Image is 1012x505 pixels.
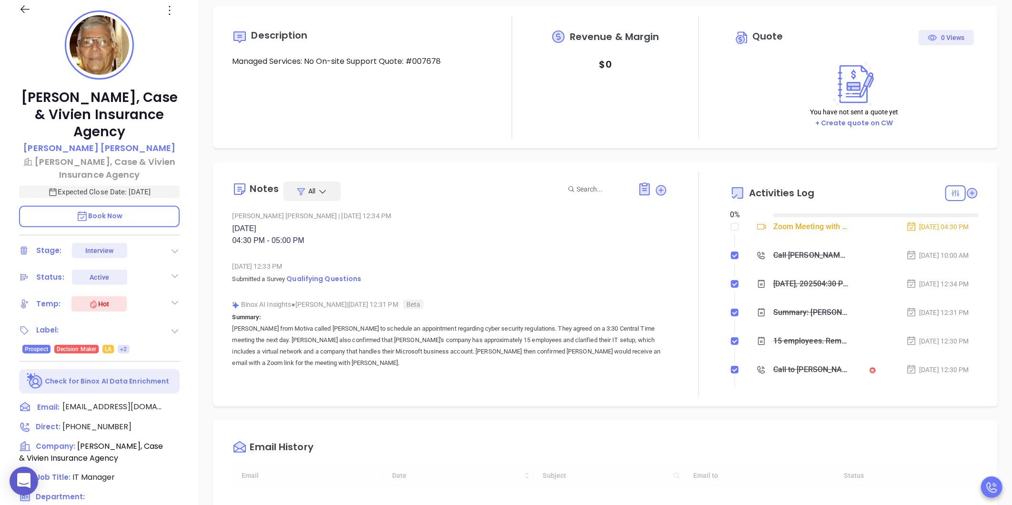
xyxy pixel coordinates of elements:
img: Ai-Enrich-DaqCidB-.svg [27,373,43,390]
p: $ 0 [599,56,612,73]
span: [PHONE_NUMBER] [62,421,132,432]
div: Email History [250,442,313,455]
p: Managed Services: No On-site Support Quote: #007678 [232,56,481,67]
div: Stage: [36,243,62,258]
img: Create on CWSell [829,61,880,107]
span: IT Manager [72,472,115,483]
div: Temp: [36,297,61,311]
div: 0 Views [928,30,965,45]
span: All [308,186,315,196]
span: | [338,212,340,220]
p: [PERSON_NAME] from Motiva called [PERSON_NAME] to schedule an appointment regarding cyber securit... [232,323,668,369]
div: Active [90,270,109,285]
div: Zoom Meeting with [PERSON_NAME] [773,220,849,234]
a: [PERSON_NAME], Case & Vivien Insurance Agency [19,155,180,181]
span: Beta [403,300,424,309]
div: 15 employees. Remote: no, they take their laptop. IT has a company that runs his Microsoft busine... [773,334,849,348]
b: Summary: [232,313,261,321]
span: [DATE] [232,224,256,232]
span: 04:30 PM - 05:00 PM [232,236,304,244]
div: [DATE] 10:00 AM [906,250,969,261]
span: Prospect [25,344,48,354]
div: 0 % [730,209,762,221]
span: Qualifying Questions [286,274,361,283]
div: Summary: [PERSON_NAME] from Motiva called [PERSON_NAME] to schedule an appointment regarding cybe... [773,305,849,320]
p: Check for Binox AI Data Enrichment [45,376,169,386]
span: Company: [36,441,75,451]
p: Expected Close Date: [DATE] [19,186,180,198]
p: [PERSON_NAME] [PERSON_NAME] [23,141,175,154]
span: Activities Log [749,188,814,198]
span: Quote [752,30,783,43]
span: Decision Maker [57,344,96,354]
span: Revenue & Margin [570,32,659,41]
div: Status: [36,270,64,284]
div: [DATE], 202504:30 PM - 05:00 PM [773,277,849,291]
span: ● [291,301,295,308]
span: +2 [120,344,127,354]
span: [EMAIL_ADDRESS][DOMAIN_NAME] [62,401,162,413]
div: [DATE] 12:31 PM [906,307,969,318]
div: Interview [85,243,114,258]
span: Email: [37,401,60,414]
span: Description [251,29,307,42]
div: Binox AI Insights [PERSON_NAME] | [DATE] 12:31 PM [232,297,668,312]
span: LA [105,344,111,354]
div: [DATE] 12:33 PM [232,259,668,273]
img: profile-user [70,15,129,75]
img: Circle dollar [735,30,750,45]
div: [DATE] 04:30 PM [906,222,969,232]
p: Submitted a Survey [232,273,668,285]
span: Book Now [76,211,123,221]
div: Call to [PERSON_NAME] [773,363,849,377]
a: [PERSON_NAME] [PERSON_NAME] [23,141,175,155]
div: Call [PERSON_NAME] to follow up [773,248,849,263]
span: Department: [36,492,85,502]
input: Search... [577,184,627,194]
div: Notes [250,184,279,193]
span: [PERSON_NAME], Case & Vivien Insurance Agency [19,441,163,464]
p: You have not sent a quote yet [810,107,899,117]
div: [DATE] 12:34 PM [906,279,969,289]
div: [DATE] 12:30 PM [906,336,969,346]
div: Hot [89,298,109,310]
div: [PERSON_NAME] [PERSON_NAME] [DATE] 12:34 PM [232,209,668,223]
div: [DATE] 12:30 PM [906,364,969,375]
div: Label: [36,323,59,337]
img: svg%3e [232,302,239,309]
p: [PERSON_NAME], Case & Vivien Insurance Agency [19,89,180,141]
span: Direct : [36,422,61,432]
button: + Create quote on CW [812,118,896,129]
a: + Create quote on CW [815,118,893,128]
span: Job Title: [36,472,71,482]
